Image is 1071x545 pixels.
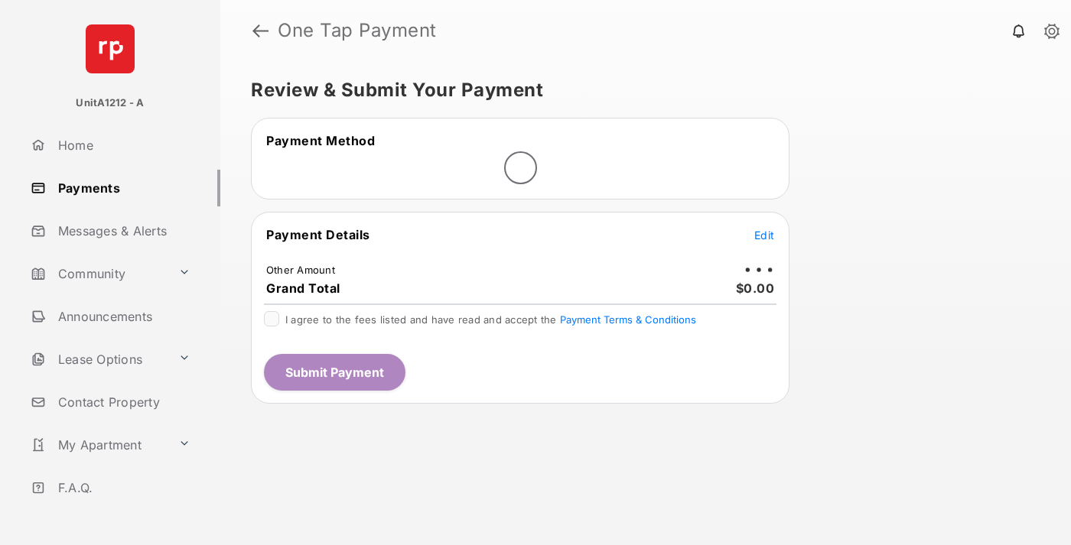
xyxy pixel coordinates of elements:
[24,427,172,463] a: My Apartment
[24,341,172,378] a: Lease Options
[86,24,135,73] img: svg+xml;base64,PHN2ZyB4bWxucz0iaHR0cDovL3d3dy53My5vcmcvMjAwMC9zdmciIHdpZHRoPSI2NCIgaGVpZ2h0PSI2NC...
[251,81,1028,99] h5: Review & Submit Your Payment
[24,212,220,249] a: Messages & Alerts
[24,170,220,206] a: Payments
[264,354,405,391] button: Submit Payment
[24,127,220,164] a: Home
[278,21,437,40] strong: One Tap Payment
[24,469,220,506] a: F.A.Q.
[736,281,775,296] span: $0.00
[76,96,144,111] p: UnitA1212 - A
[560,313,696,326] button: I agree to the fees listed and have read and accept the
[754,229,774,242] span: Edit
[24,384,220,420] a: Contact Property
[265,263,336,277] td: Other Amount
[266,281,340,296] span: Grand Total
[24,298,220,335] a: Announcements
[285,313,696,326] span: I agree to the fees listed and have read and accept the
[754,227,774,242] button: Edit
[266,133,375,148] span: Payment Method
[266,227,370,242] span: Payment Details
[24,255,172,292] a: Community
